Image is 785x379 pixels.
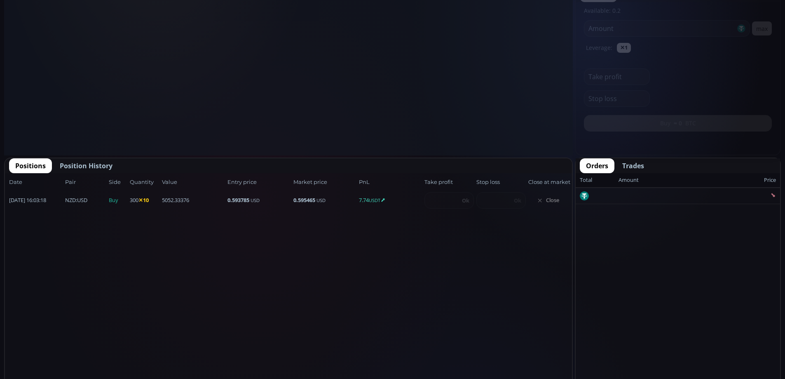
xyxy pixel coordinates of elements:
[109,178,127,186] span: Side
[316,197,326,203] small: USD
[369,197,380,203] small: USDT
[293,178,356,186] span: Market price
[227,178,291,186] span: Entry price
[65,178,106,186] span: Pair
[15,161,46,171] span: Positions
[54,158,119,173] button: Position History
[622,161,644,171] span: Trades
[639,175,776,186] div: Price
[162,196,225,205] span: 5052.33376
[424,178,474,186] span: Take profit
[616,158,650,173] button: Trades
[293,196,315,204] b: 0.595465
[528,178,568,186] span: Close at market
[619,175,639,186] div: Amount
[65,196,76,204] b: NZD
[162,178,225,186] span: Value
[9,196,63,205] span: [DATE] 16:03:18
[60,161,112,171] span: Position History
[476,178,526,186] span: Stop loss
[359,178,422,186] span: PnL
[227,196,249,204] b: 0.593785
[138,196,149,204] b: ✕10
[109,196,127,205] span: Buy
[9,178,63,186] span: Date
[586,161,608,171] span: Orders
[130,196,159,205] span: 300
[130,178,159,186] span: Quantity
[251,197,260,203] small: USD
[580,175,619,186] div: Total
[359,196,422,205] span: 7.74
[65,196,87,205] span: :USD
[9,158,52,173] button: Positions
[580,158,614,173] button: Orders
